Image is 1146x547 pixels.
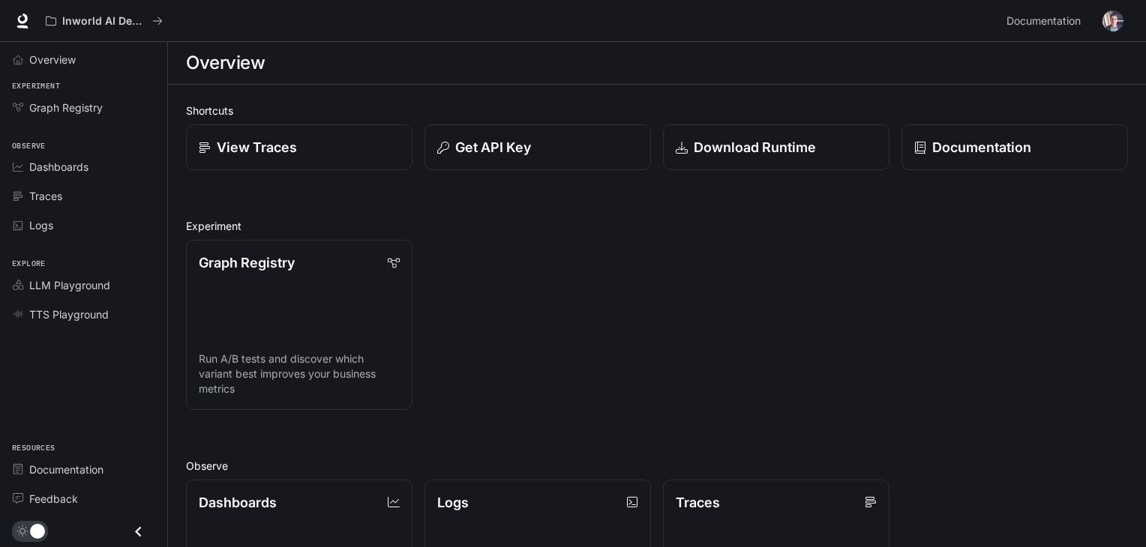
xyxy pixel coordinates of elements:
[121,516,155,547] button: Close drawer
[6,94,161,121] a: Graph Registry
[1102,10,1123,31] img: User avatar
[199,253,295,273] p: Graph Registry
[6,486,161,512] a: Feedback
[663,124,889,170] a: Download Runtime
[29,188,62,204] span: Traces
[6,456,161,483] a: Documentation
[6,183,161,209] a: Traces
[29,462,103,477] span: Documentation
[29,159,88,175] span: Dashboards
[437,492,469,513] p: Logs
[186,48,265,78] h1: Overview
[6,46,161,73] a: Overview
[29,277,110,293] span: LLM Playground
[62,15,146,28] p: Inworld AI Demos
[6,212,161,238] a: Logs
[186,458,1128,474] h2: Observe
[694,137,816,157] p: Download Runtime
[199,492,277,513] p: Dashboards
[217,137,297,157] p: View Traces
[6,154,161,180] a: Dashboards
[30,522,45,539] span: Dark mode toggle
[29,100,103,115] span: Graph Registry
[1098,6,1128,36] button: User avatar
[29,52,76,67] span: Overview
[39,6,169,36] button: All workspaces
[424,124,651,170] button: Get API Key
[1006,12,1081,31] span: Documentation
[1000,6,1092,36] a: Documentation
[932,137,1031,157] p: Documentation
[186,103,1128,118] h2: Shortcuts
[676,492,720,513] p: Traces
[455,137,531,157] p: Get API Key
[901,124,1128,170] a: Documentation
[186,124,412,170] a: View Traces
[29,217,53,233] span: Logs
[6,272,161,298] a: LLM Playground
[186,218,1128,234] h2: Experiment
[6,301,161,327] a: TTS Playground
[29,306,109,322] span: TTS Playground
[199,351,400,396] p: Run A/B tests and discover which variant best improves your business metrics
[186,240,412,410] a: Graph RegistryRun A/B tests and discover which variant best improves your business metrics
[29,491,78,507] span: Feedback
